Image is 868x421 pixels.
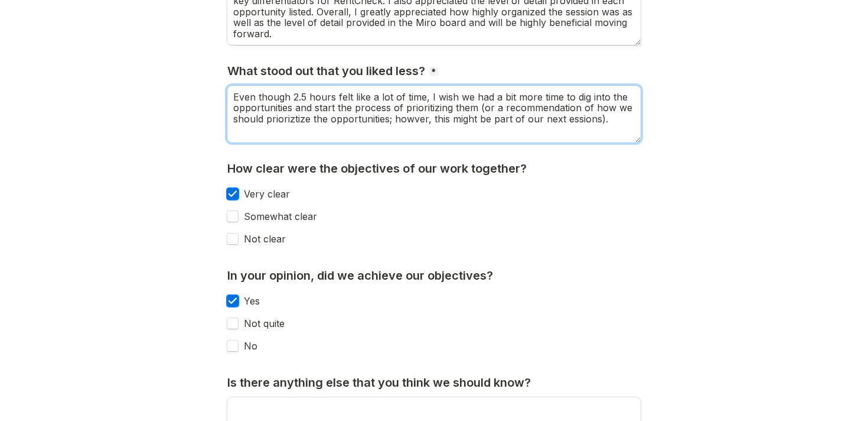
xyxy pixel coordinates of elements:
[227,64,428,79] h3: What stood out that you liked less?
[227,86,641,143] textarea: What stood out that you liked less?
[238,234,286,244] label: Not clear
[227,161,530,176] h3: How clear were the objectives of our work together?
[238,211,317,222] label: Somewhat clear
[238,296,260,306] label: Yes
[238,341,257,351] label: No
[238,189,290,199] label: Very clear
[227,375,534,390] h3: Is there anything else that you think we should know?
[227,268,496,283] h3: In your opinion, did we achieve our objectives?
[238,318,285,329] label: Not quite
